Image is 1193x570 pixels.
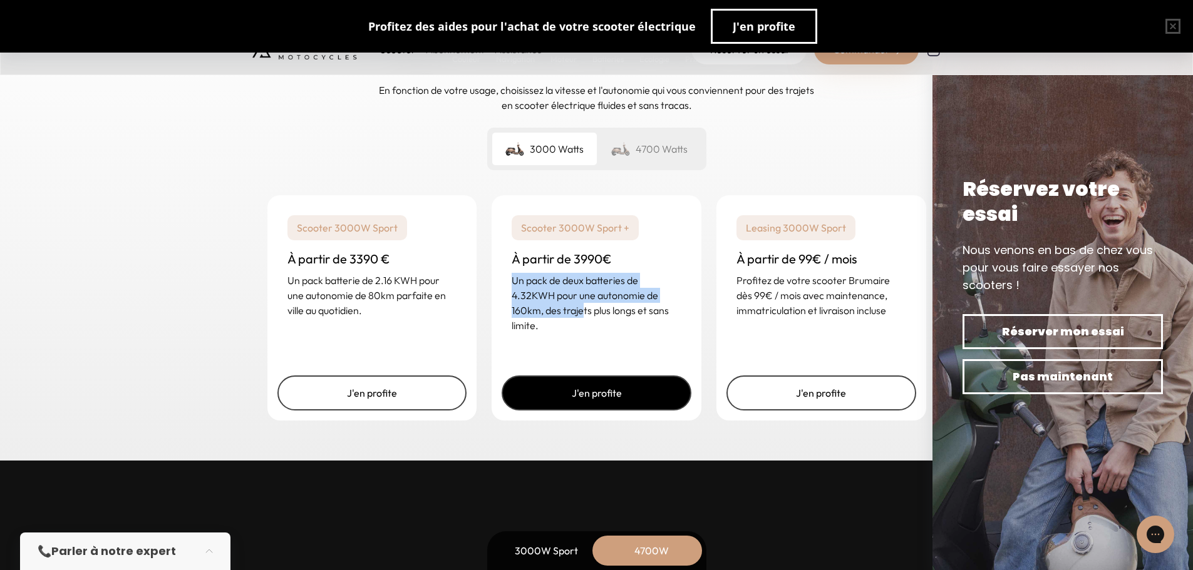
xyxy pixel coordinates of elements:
[512,250,681,268] h3: À partir de 3990€
[287,250,457,268] h3: À partir de 3390 €
[736,250,906,268] h3: À partir de 99€ / mois
[1130,511,1180,557] iframe: Gorgias live chat messenger
[502,375,691,410] a: J'en profite
[736,215,855,240] p: Leasing 3000W Sport
[287,215,407,240] p: Scooter 3000W Sport
[512,273,681,333] p: Un pack de deux batteries de 4.32KWH pour une autonomie de 160km, des trajets plus longs et sans ...
[287,273,457,318] p: Un pack batterie de 2.16 KWH pour une autonomie de 80km parfaite en ville au quotidien.
[597,133,701,165] div: 4700 Watts
[602,536,702,566] div: 4700W
[378,83,816,113] p: En fonction de votre usage, choisissez la vitesse et l'autonomie qui vous conviennent pour des tr...
[492,133,597,165] div: 3000 Watts
[726,375,916,410] a: J'en profite
[277,375,467,410] a: J'en profite
[736,273,906,318] p: Profitez de votre scooter Brumaire dès 99€ / mois avec maintenance, immatriculation et livraison ...
[512,215,639,240] p: Scooter 3000W Sport +
[497,536,597,566] div: 3000W Sport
